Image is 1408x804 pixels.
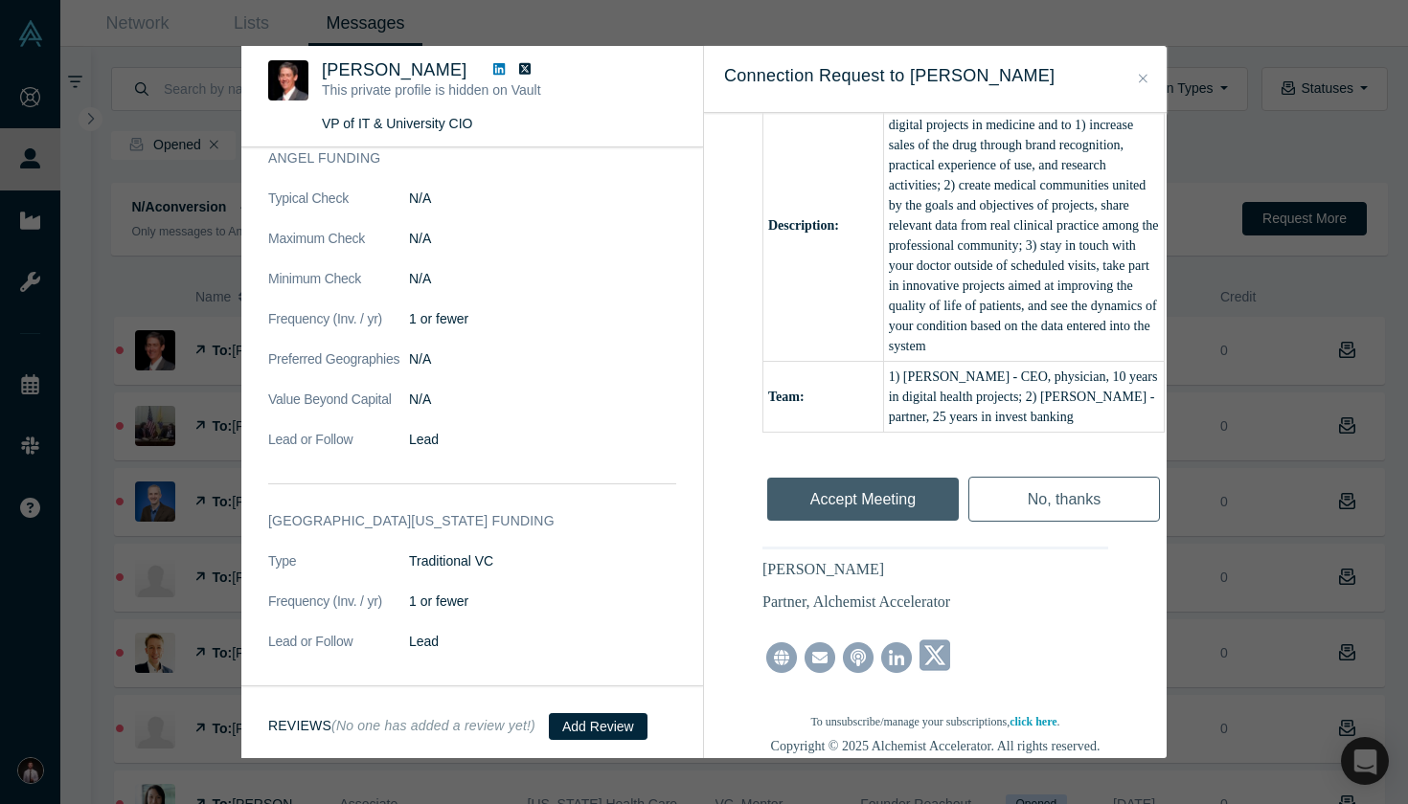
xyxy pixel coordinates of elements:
dd: N/A [409,269,676,289]
span: [PERSON_NAME] [322,60,466,79]
img: twitter-grey.png [920,637,950,673]
span: VP of IT & University CIO [322,116,472,131]
td: Cloud platform "One Health" allows to create digital projects in medicine and to 1) increase sale... [883,90,1164,362]
a: click here [1010,715,1056,728]
dd: Lead [409,632,676,652]
h3: Angel Funding [268,148,649,168]
div: To unsubscribe/manage your subscriptions, . [748,712,1123,732]
dd: 1 or fewer [409,592,676,612]
dt: Frequency (Inv. / yr) [268,309,409,349]
b: Description: [768,218,839,233]
dd: Lead [409,430,676,450]
img: podcast-grey.png [843,642,874,673]
dt: Lead or Follow [268,632,409,672]
h3: Connection Request to [PERSON_NAME] [724,63,1147,89]
img: mail-grey.png [805,642,835,673]
dt: Maximum Check [268,229,409,269]
button: Close [1133,68,1153,90]
dt: Frequency (Inv. / yr) [268,592,409,632]
div: [PERSON_NAME] [762,559,998,612]
dt: Type [268,551,409,592]
dd: Traditional VC [409,551,676,571]
dt: Minimum Check [268,269,409,309]
dd: N/A [409,390,676,410]
button: Add Review [549,713,647,740]
p: Partner, Alchemist Accelerator [762,592,998,612]
dd: 1 or fewer [409,309,676,329]
img: linkedin-grey.png [881,642,912,673]
dd: N/A [409,349,676,369]
h3: Reviews [268,716,535,736]
h3: [GEOGRAPHIC_DATA][US_STATE] funding [268,511,649,531]
dt: Value Beyond Capital [268,390,409,430]
img: Thomas Murphy's Profile Image [268,60,308,100]
p: This private profile is hidden on Vault [322,80,623,100]
dt: Lead or Follow [268,430,409,470]
dd: N/A [409,189,676,209]
td: 1) [PERSON_NAME] - CEO, physician, 10 years in digital health projects; 2) [PERSON_NAME] - partne... [883,362,1164,433]
dd: N/A [409,229,676,249]
b: Team: [768,390,805,404]
dt: Typical Check [268,189,409,229]
dt: Preferred Geographies [268,349,409,390]
div: Copyright © 2025 Alchemist Accelerator. All rights reserved. [748,736,1123,756]
small: (No one has added a review yet!) [331,718,535,733]
img: website-grey.png [766,642,797,673]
